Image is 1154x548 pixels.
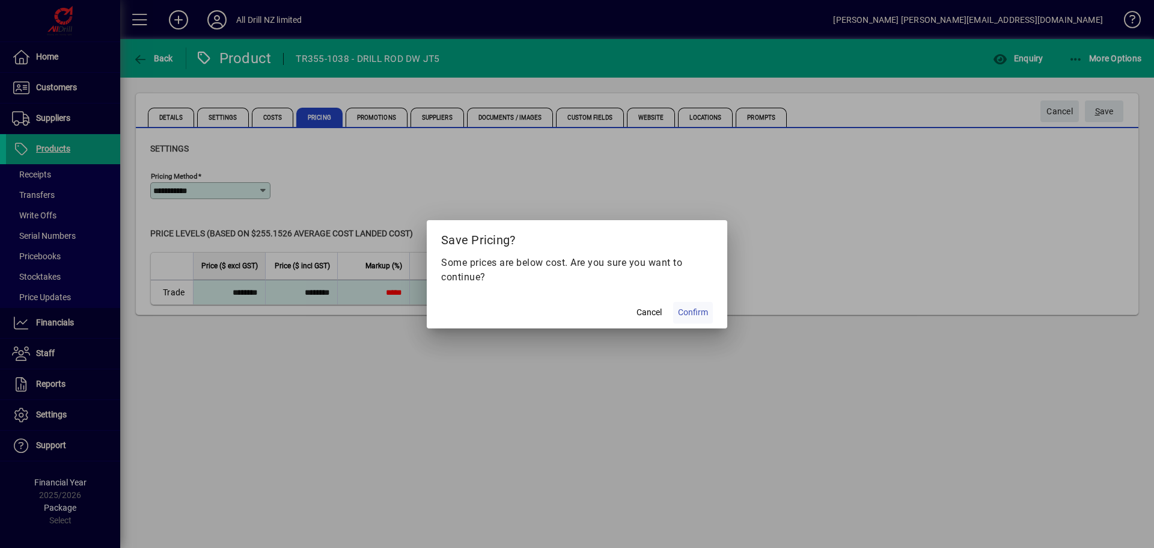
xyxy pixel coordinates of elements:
[637,306,662,319] span: Cancel
[441,256,713,285] p: Some prices are below cost. Are you sure you want to continue?
[427,220,727,255] h2: Save Pricing?
[673,302,713,324] button: Confirm
[678,306,708,319] span: Confirm
[630,302,668,324] button: Cancel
